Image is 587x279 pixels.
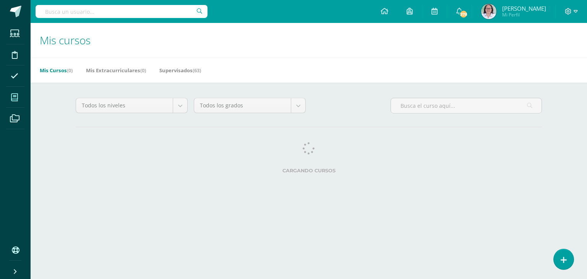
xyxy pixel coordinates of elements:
a: Supervisados(63) [159,64,201,76]
span: (0) [67,67,73,74]
img: 1b71441f154de9568f5d3c47db87a4fb.png [481,4,496,19]
span: 378 [459,10,468,18]
span: (0) [140,67,146,74]
input: Busca un usuario... [36,5,208,18]
span: [PERSON_NAME] [502,5,546,12]
span: Mis cursos [40,33,91,47]
span: (63) [193,67,201,74]
a: Todos los niveles [76,98,187,113]
label: Cargando cursos [76,168,542,174]
span: Todos los grados [200,98,285,113]
span: Mi Perfil [502,11,546,18]
a: Todos los grados [194,98,305,113]
input: Busca el curso aquí... [391,98,542,113]
a: Mis Extracurriculares(0) [86,64,146,76]
a: Mis Cursos(0) [40,64,73,76]
span: Todos los niveles [82,98,167,113]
